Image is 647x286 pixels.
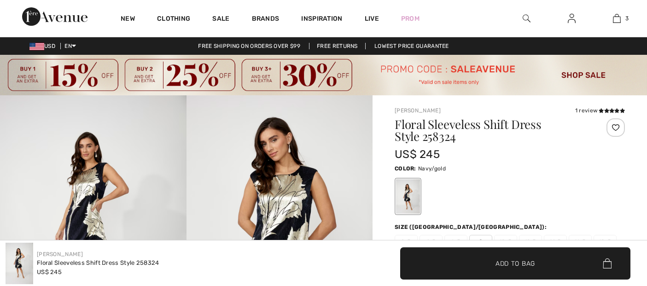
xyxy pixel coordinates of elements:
span: 18 [594,235,617,249]
span: 2 [395,235,418,249]
a: Sale [212,15,229,24]
img: US Dollar [29,43,44,50]
a: Sign In [560,13,583,24]
a: Prom [401,14,420,23]
img: search the website [523,13,530,24]
img: ring-m.svg [507,239,512,244]
a: Live [365,14,379,23]
div: Size ([GEOGRAPHIC_DATA]/[GEOGRAPHIC_DATA]): [395,223,548,231]
span: US$ 245 [395,148,440,161]
a: Free Returns [309,43,366,49]
img: ring-m.svg [407,239,411,244]
span: Inspiration [301,15,342,24]
span: 4 [420,235,443,249]
button: Add to Bag [400,247,630,280]
img: ring-m.svg [532,239,536,244]
img: ring-m.svg [582,239,586,244]
img: My Bag [613,13,621,24]
span: EN [64,43,76,49]
a: Lowest Price Guarantee [367,43,456,49]
span: Color: [395,165,416,172]
a: Brands [252,15,280,24]
span: 3 [625,14,629,23]
span: 8 [469,235,492,249]
div: 1 review [575,106,625,115]
div: Navy/gold [396,179,420,214]
img: ring-m.svg [557,239,561,244]
span: 16 [569,235,592,249]
img: 1ère Avenue [22,7,87,26]
span: 14 [544,235,567,249]
a: 3 [595,13,639,24]
img: My Info [568,13,576,24]
div: Floral Sleeveless Shift Dress Style 258324 [37,258,159,268]
img: ring-m.svg [607,239,612,244]
a: New [121,15,135,24]
a: [PERSON_NAME] [37,251,83,257]
a: Clothing [157,15,190,24]
span: Navy/gold [418,165,446,172]
h1: Floral Sleeveless Shift Dress Style 258324 [395,118,587,142]
span: 6 [444,235,467,249]
img: ring-m.svg [456,239,461,244]
span: US$ 245 [37,268,62,275]
a: Free shipping on orders over $99 [191,43,308,49]
span: 10 [494,235,517,249]
img: Bag.svg [603,258,612,268]
img: ring-m.svg [431,239,436,244]
span: Add to Bag [495,258,535,268]
img: Floral Sleeveless Shift Dress Style 258324 [6,243,33,284]
span: 12 [519,235,542,249]
span: USD [29,43,59,49]
a: [PERSON_NAME] [395,107,441,114]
